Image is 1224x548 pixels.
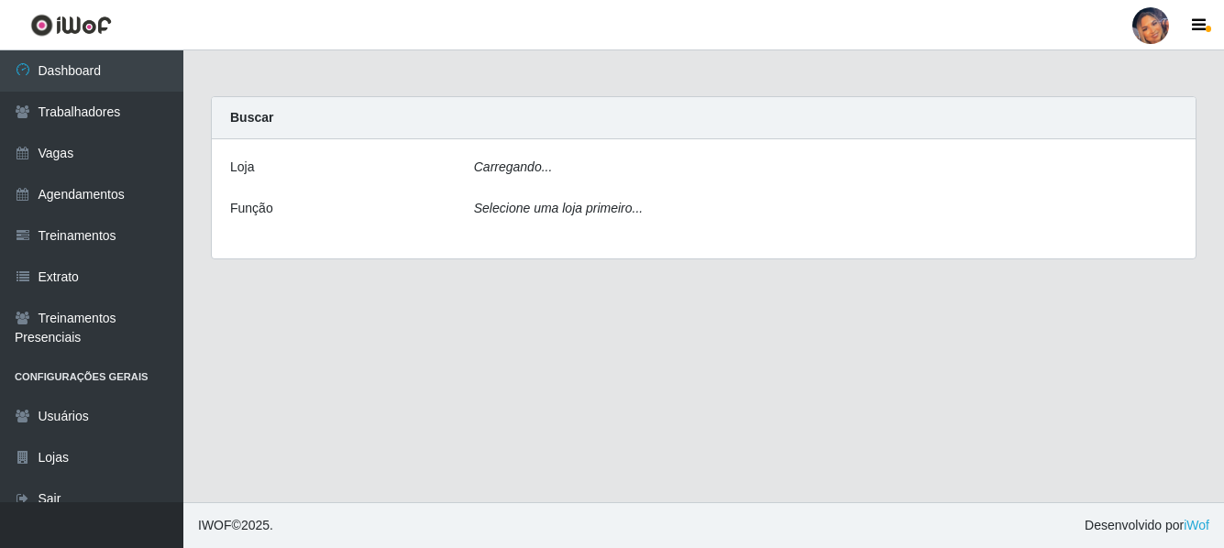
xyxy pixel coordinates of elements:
span: Desenvolvido por [1085,516,1209,535]
i: Selecione uma loja primeiro... [474,201,643,215]
label: Função [230,199,273,218]
strong: Buscar [230,110,273,125]
span: IWOF [198,518,232,532]
a: iWof [1184,518,1209,532]
label: Loja [230,158,254,177]
img: CoreUI Logo [30,14,112,37]
span: © 2025 . [198,516,273,535]
i: Carregando... [474,159,553,174]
